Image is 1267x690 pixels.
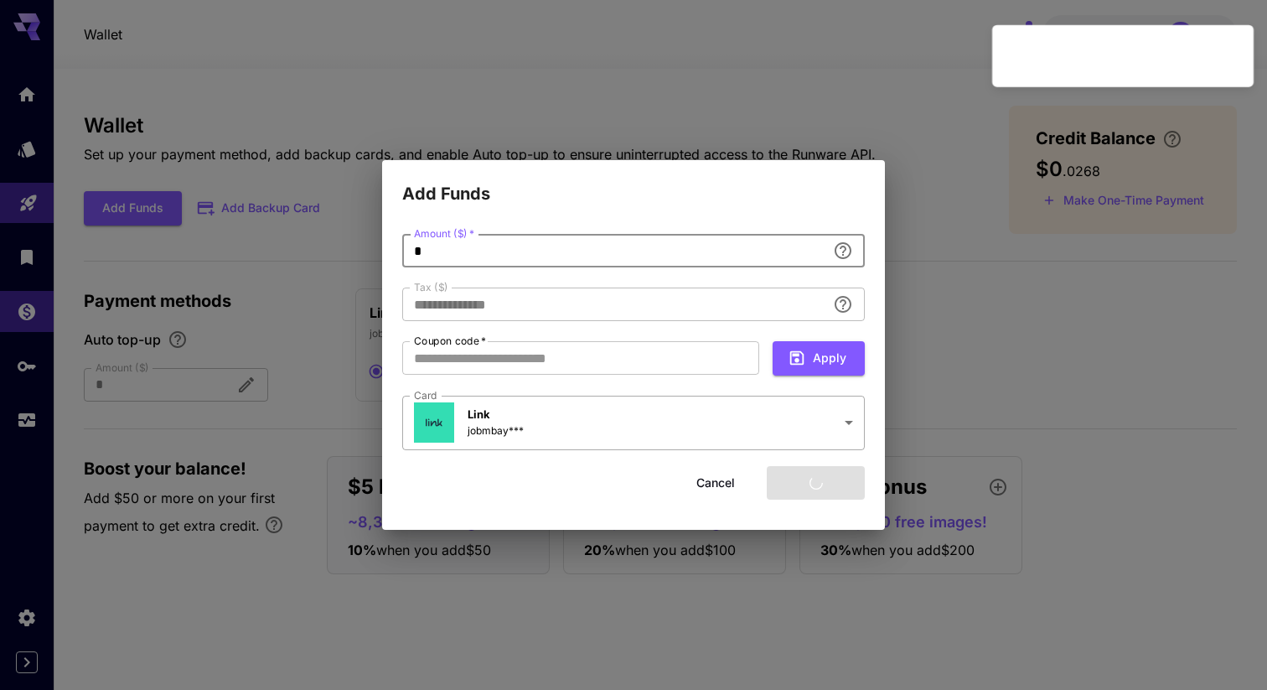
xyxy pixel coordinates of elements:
[414,280,448,294] label: Tax ($)
[414,388,437,402] label: Card
[773,341,865,376] button: Apply
[468,407,524,423] p: Link
[414,334,486,348] label: Coupon code
[414,226,474,241] label: Amount ($)
[382,160,885,207] h2: Add Funds
[678,466,753,501] button: Cancel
